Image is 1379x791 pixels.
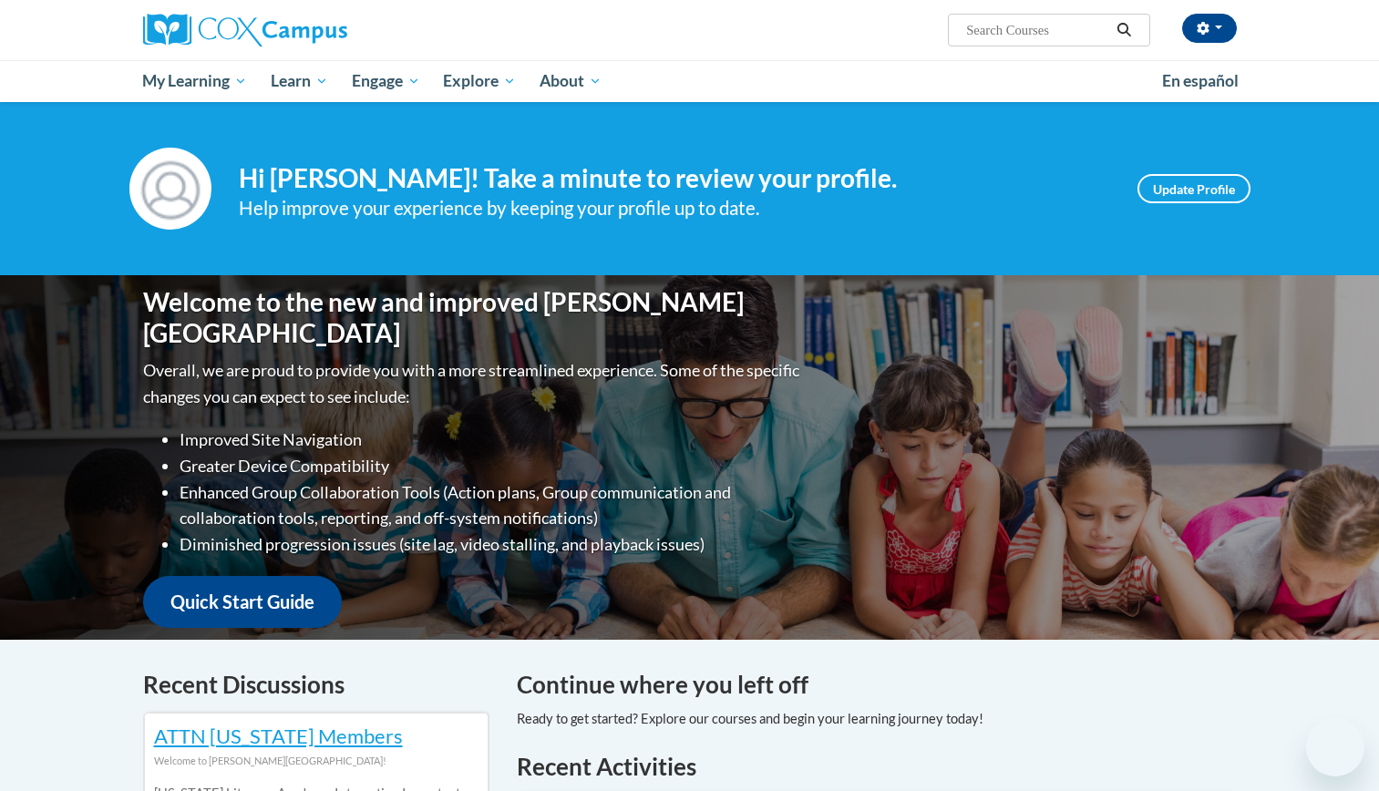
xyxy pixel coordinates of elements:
[528,60,613,102] a: About
[1306,718,1364,776] iframe: Button to launch messaging window
[517,667,1237,703] h4: Continue where you left off
[259,60,340,102] a: Learn
[340,60,432,102] a: Engage
[352,70,420,92] span: Engage
[116,60,1264,102] div: Main menu
[964,19,1110,41] input: Search Courses
[443,70,516,92] span: Explore
[431,60,528,102] a: Explore
[142,70,247,92] span: My Learning
[143,14,489,46] a: Cox Campus
[517,750,1237,783] h1: Recent Activities
[239,193,1110,223] div: Help improve your experience by keeping your profile up to date.
[143,667,489,703] h4: Recent Discussions
[1110,19,1137,41] button: Search
[143,357,804,410] p: Overall, we are proud to provide you with a more streamlined experience. Some of the specific cha...
[154,751,479,771] div: Welcome to [PERSON_NAME][GEOGRAPHIC_DATA]!
[154,724,403,748] a: ATTN [US_STATE] Members
[180,479,804,532] li: Enhanced Group Collaboration Tools (Action plans, Group communication and collaboration tools, re...
[540,70,602,92] span: About
[1162,71,1239,90] span: En español
[180,531,804,558] li: Diminished progression issues (site lag, video stalling, and playback issues)
[180,426,804,453] li: Improved Site Navigation
[131,60,260,102] a: My Learning
[239,163,1110,194] h4: Hi [PERSON_NAME]! Take a minute to review your profile.
[129,148,211,230] img: Profile Image
[143,576,342,628] a: Quick Start Guide
[271,70,328,92] span: Learn
[1137,174,1250,203] a: Update Profile
[143,14,347,46] img: Cox Campus
[1182,14,1237,43] button: Account Settings
[143,287,804,348] h1: Welcome to the new and improved [PERSON_NAME][GEOGRAPHIC_DATA]
[1150,62,1250,100] a: En español
[180,453,804,479] li: Greater Device Compatibility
